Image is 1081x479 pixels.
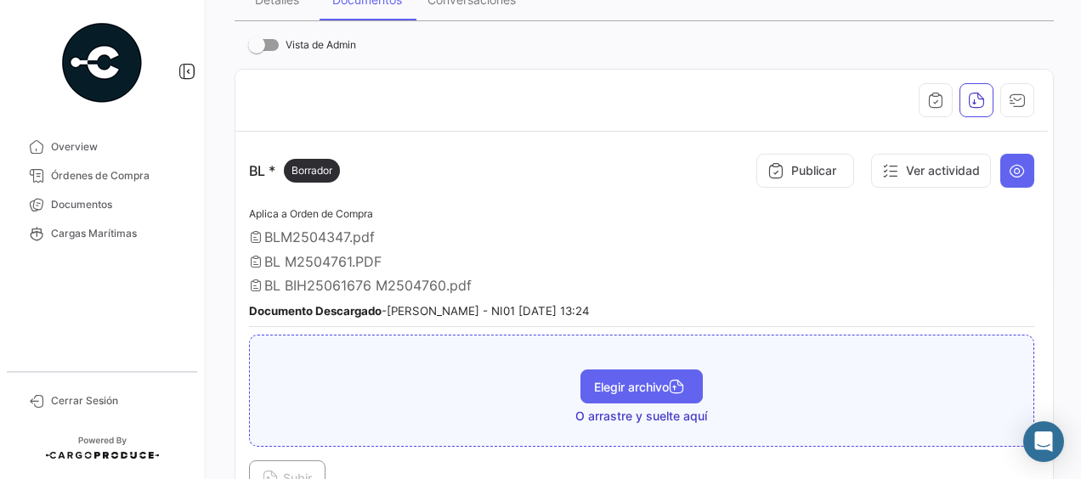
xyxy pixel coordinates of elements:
[871,154,991,188] button: Ver actividad
[756,154,854,188] button: Publicar
[14,161,190,190] a: Órdenes de Compra
[291,163,332,178] span: Borrador
[51,197,184,212] span: Documentos
[1023,421,1064,462] div: Abrir Intercom Messenger
[51,226,184,241] span: Cargas Marítimas
[51,393,184,409] span: Cerrar Sesión
[249,304,590,318] small: - [PERSON_NAME] - NI01 [DATE] 13:24
[59,20,144,105] img: powered-by.png
[594,380,689,394] span: Elegir archivo
[286,35,356,55] span: Vista de Admin
[51,139,184,155] span: Overview
[580,369,703,403] button: Elegir archivo
[51,168,184,183] span: Órdenes de Compra
[14,190,190,219] a: Documentos
[264,277,472,294] span: BL BIH25061676 M2504760.pdf
[249,207,373,220] span: Aplica a Orden de Compra
[575,408,707,425] span: O arrastre y suelte aquí
[249,304,382,318] b: Documento Descargado
[14,132,190,161] a: Overview
[264,228,375,245] span: BLM2504347.pdf
[264,253,382,270] span: BL M2504761.PDF
[14,219,190,248] a: Cargas Marítimas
